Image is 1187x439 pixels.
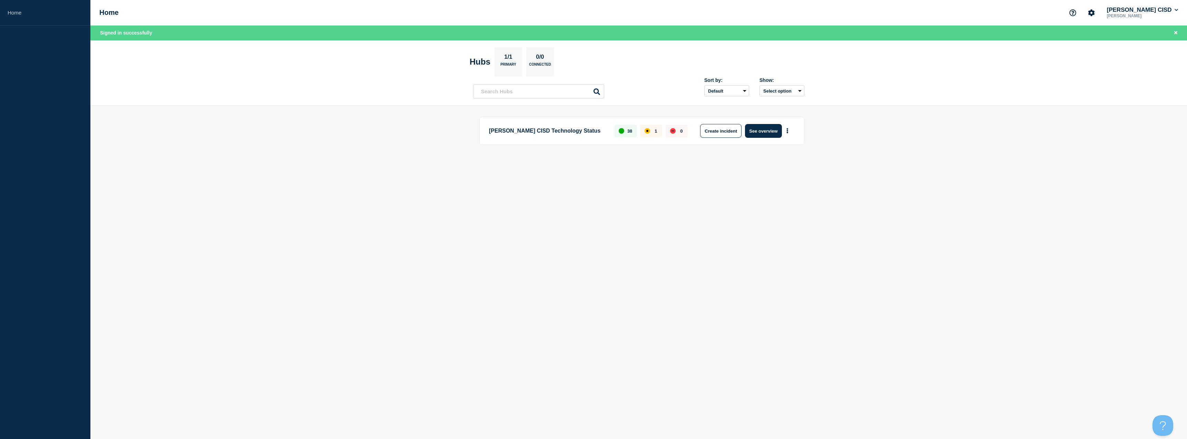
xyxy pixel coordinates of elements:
[489,124,607,138] p: [PERSON_NAME] CISD Technology Status
[470,57,490,67] h2: Hubs
[680,128,683,134] p: 0
[99,9,119,17] h1: Home
[619,128,624,134] div: up
[704,77,749,83] div: Sort by:
[670,128,676,134] div: down
[1084,6,1099,20] button: Account settings
[533,54,547,63] p: 0/0
[1152,415,1173,436] iframe: Help Scout Beacon - Open
[1171,29,1180,37] button: Close banner
[700,124,742,138] button: Create incident
[1106,7,1179,13] button: [PERSON_NAME] CISD
[500,63,516,70] p: Primary
[645,128,650,134] div: affected
[502,54,515,63] p: 1/1
[529,63,551,70] p: Connected
[1066,6,1080,20] button: Support
[655,128,657,134] p: 1
[1106,13,1177,18] p: [PERSON_NAME]
[759,85,804,96] button: Select option
[783,125,792,137] button: More actions
[704,85,749,96] select: Sort by
[100,30,152,36] span: Signed in successfully
[759,77,804,83] div: Show:
[627,128,632,134] p: 38
[473,84,604,98] input: Search Hubs
[745,124,782,138] button: See overview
